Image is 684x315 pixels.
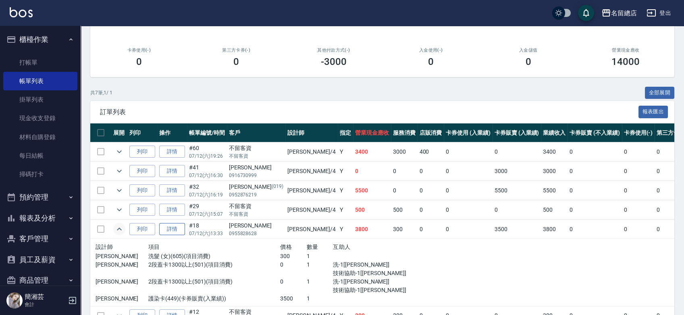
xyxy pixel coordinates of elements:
th: 客戶 [227,123,285,142]
span: 互助人 [333,244,350,250]
td: 500 [391,200,418,219]
td: 0 [568,142,622,161]
td: 3800 [541,220,568,239]
p: 07/12 (六) 15:07 [189,211,225,218]
img: Logo [10,7,33,17]
p: 1 [307,261,333,269]
button: 列印 [129,184,155,197]
p: 會計 [25,301,66,308]
button: 列印 [129,146,155,158]
a: 詳情 [159,204,185,216]
p: 護染卡(449)(卡券販賣(入業績)) [148,294,280,303]
p: 2段蓋卡1300以上(501)(項目消費) [148,277,280,286]
p: 技術協助-1[[PERSON_NAME]] [333,286,412,294]
td: 3000 [391,142,418,161]
th: 卡券販賣 (不入業績) [568,123,622,142]
td: #29 [187,200,227,219]
td: 0 [444,220,493,239]
th: 展開 [111,123,127,142]
td: #41 [187,162,227,181]
span: 項目 [148,244,160,250]
div: [PERSON_NAME] [229,183,283,191]
th: 卡券使用 (入業績) [444,123,493,142]
button: 全部展開 [645,87,675,99]
td: 0 [622,200,655,219]
td: 5500 [353,181,391,200]
h3: 0 [428,56,434,67]
div: 名留總店 [611,8,637,18]
p: [PERSON_NAME] [96,277,148,286]
th: 服務消費 [391,123,418,142]
button: 商品管理 [3,270,77,291]
td: 0 [622,142,655,161]
th: 卡券販賣 (入業績) [493,123,541,142]
div: [PERSON_NAME] [229,163,283,172]
th: 指定 [338,123,353,142]
td: 3400 [541,142,568,161]
p: 0916730999 [229,172,283,179]
td: 500 [353,200,391,219]
td: 0 [353,162,391,181]
button: 登出 [643,6,674,21]
a: 報表匯出 [638,108,668,115]
th: 列印 [127,123,157,142]
p: 1 [307,277,333,286]
span: 價格 [280,244,292,250]
p: [PERSON_NAME] [96,261,148,269]
td: Y [338,181,353,200]
td: 5500 [493,181,541,200]
span: 訂單列表 [100,108,638,116]
p: 07/12 (六) 16:30 [189,172,225,179]
button: expand row [113,184,125,196]
a: 現金收支登錄 [3,109,77,127]
p: 07/12 (六) 16:19 [189,191,225,198]
td: 3000 [541,162,568,181]
td: 0 [444,200,493,219]
td: Y [338,162,353,181]
button: 客戶管理 [3,228,77,249]
p: 0 [280,277,306,286]
th: 營業現金應收 [353,123,391,142]
h2: 第三方卡券(-) [198,48,276,53]
p: 300 [280,252,306,261]
td: 0 [444,162,493,181]
p: 2段蓋卡1300以上(501)(項目消費) [148,261,280,269]
div: 不留客資 [229,144,283,152]
td: Y [338,220,353,239]
button: save [578,5,594,21]
p: 洗-1[[PERSON_NAME]] [333,261,412,269]
div: 不留客資 [229,202,283,211]
td: 0 [622,181,655,200]
td: #60 [187,142,227,161]
a: 材料自購登錄 [3,128,77,146]
td: 300 [391,220,418,239]
p: 不留客資 [229,211,283,218]
p: 07/12 (六) 13:33 [189,230,225,237]
a: 詳情 [159,146,185,158]
td: [PERSON_NAME] /4 [285,200,338,219]
a: 詳情 [159,223,185,236]
td: 0 [391,181,418,200]
td: 3500 [493,220,541,239]
h5: 簡湘芸 [25,293,66,301]
td: 0 [444,142,493,161]
td: Y [338,142,353,161]
td: 400 [418,142,444,161]
td: #32 [187,181,227,200]
p: [PERSON_NAME] [96,294,148,303]
button: expand row [113,146,125,158]
h3: -3000 [321,56,347,67]
td: [PERSON_NAME] /4 [285,162,338,181]
td: 0 [418,200,444,219]
button: expand row [113,204,125,216]
th: 設計師 [285,123,338,142]
th: 店販消費 [418,123,444,142]
button: 列印 [129,223,155,236]
h3: 0 [136,56,142,67]
p: 洗髮 (女)(605)(項目消費) [148,252,280,261]
td: 0 [568,162,622,181]
img: Person [6,292,23,309]
h2: 入金使用(-) [392,48,470,53]
a: 每日結帳 [3,146,77,165]
th: 業績收入 [541,123,568,142]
